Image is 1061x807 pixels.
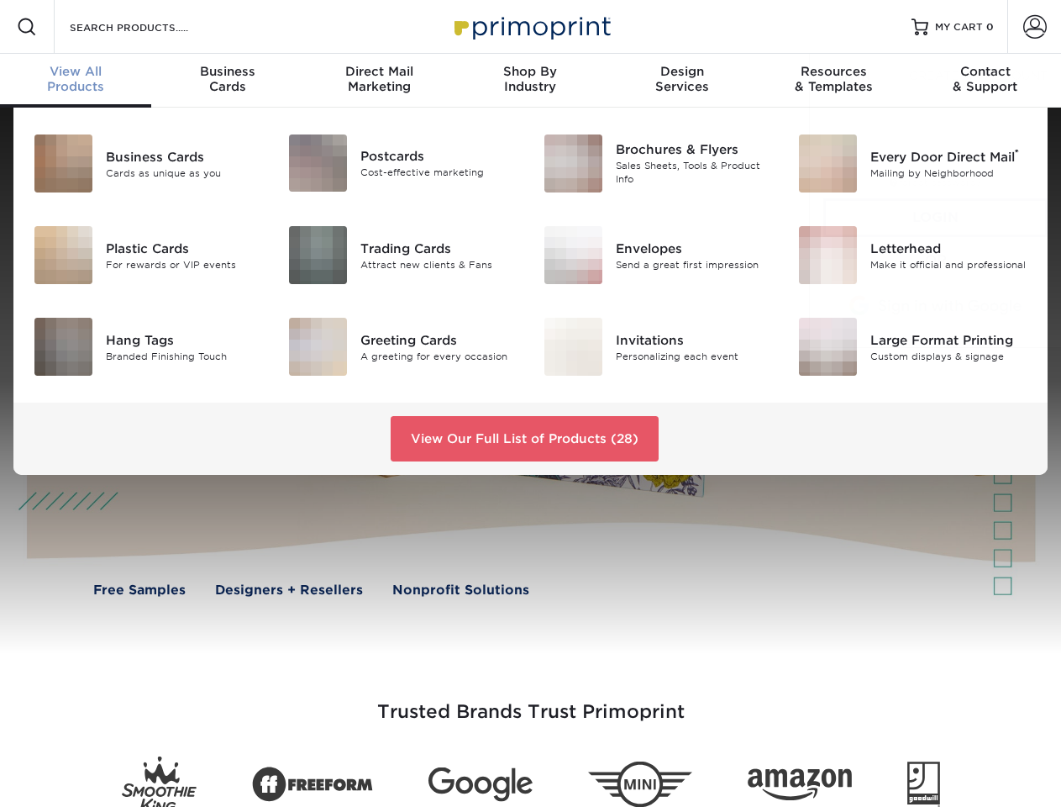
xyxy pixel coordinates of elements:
[823,69,870,82] span: SIGN IN
[544,311,773,382] a: Invitations Invitations Personalizing each event
[360,166,517,180] div: Cost-effective marketing
[428,767,533,802] img: Google
[907,762,940,807] img: Goodwill
[106,330,263,349] div: Hang Tags
[607,64,758,94] div: Services
[360,330,517,349] div: Greeting Cards
[454,64,606,79] span: Shop By
[288,219,517,291] a: Trading Cards Trading Cards Attract new clients & Fans
[151,64,302,94] div: Cards
[34,226,92,284] img: Plastic Cards
[799,318,857,376] img: Large Format Printing
[544,318,602,376] img: Invitations
[106,239,263,257] div: Plastic Cards
[106,147,263,166] div: Business Cards
[909,69,1048,82] span: CREATE AN ACCOUNT
[986,21,994,33] span: 0
[544,134,602,193] img: Brochures & Flyers
[798,219,1027,291] a: Letterhead Letterhead Make it official and professional
[616,349,773,363] div: Personalizing each event
[34,311,263,382] a: Hang Tags Hang Tags Branded Finishing Touch
[288,128,517,198] a: Postcards Postcards Cost-effective marketing
[391,416,659,462] a: View Our Full List of Products (28)
[616,140,773,159] div: Brochures & Flyers
[454,54,606,108] a: Shop ByIndustry
[870,349,1027,363] div: Custom displays & signage
[289,134,347,192] img: Postcards
[544,128,773,199] a: Brochures & Flyers Brochures & Flyers Sales Sheets, Tools & Product Info
[34,318,92,376] img: Hang Tags
[39,661,1022,743] h3: Trusted Brands Trust Primoprint
[289,318,347,376] img: Greeting Cards
[823,198,1048,237] a: Login
[616,159,773,187] div: Sales Sheets, Tools & Product Info
[106,257,263,272] div: For rewards or VIP events
[303,54,454,108] a: Direct MailMarketing
[823,251,1048,271] div: OR
[34,219,263,291] a: Plastic Cards Plastic Cards For rewards or VIP events
[360,239,517,257] div: Trading Cards
[758,54,909,108] a: Resources& Templates
[303,64,454,94] div: Marketing
[151,54,302,108] a: BusinessCards
[748,769,852,801] img: Amazon
[360,147,517,166] div: Postcards
[447,8,615,45] img: Primoprint
[823,91,1048,123] input: Email
[151,64,302,79] span: Business
[616,257,773,272] div: Send a great first impression
[616,239,773,257] div: Envelopes
[607,64,758,79] span: Design
[289,226,347,284] img: Trading Cards
[799,226,857,284] img: Letterhead
[798,128,1027,199] a: Every Door Direct Mail Every Door Direct Mail® Mailing by Neighborhood
[544,219,773,291] a: Envelopes Envelopes Send a great first impression
[544,226,602,284] img: Envelopes
[288,311,517,382] a: Greeting Cards Greeting Cards A greeting for every occasion
[758,64,909,79] span: Resources
[68,17,232,37] input: SEARCH PRODUCTS.....
[616,330,773,349] div: Invitations
[798,311,1027,382] a: Large Format Printing Large Format Printing Custom displays & signage
[607,54,758,108] a: DesignServices
[106,349,263,363] div: Branded Finishing Touch
[34,128,263,199] a: Business Cards Business Cards Cards as unique as you
[360,349,517,363] div: A greeting for every occasion
[799,134,857,193] img: Every Door Direct Mail
[935,20,983,34] span: MY CART
[303,64,454,79] span: Direct Mail
[106,166,263,180] div: Cards as unique as you
[360,257,517,272] div: Attract new clients & Fans
[890,177,981,188] a: forgot password?
[758,64,909,94] div: & Templates
[454,64,606,94] div: Industry
[34,134,92,193] img: Business Cards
